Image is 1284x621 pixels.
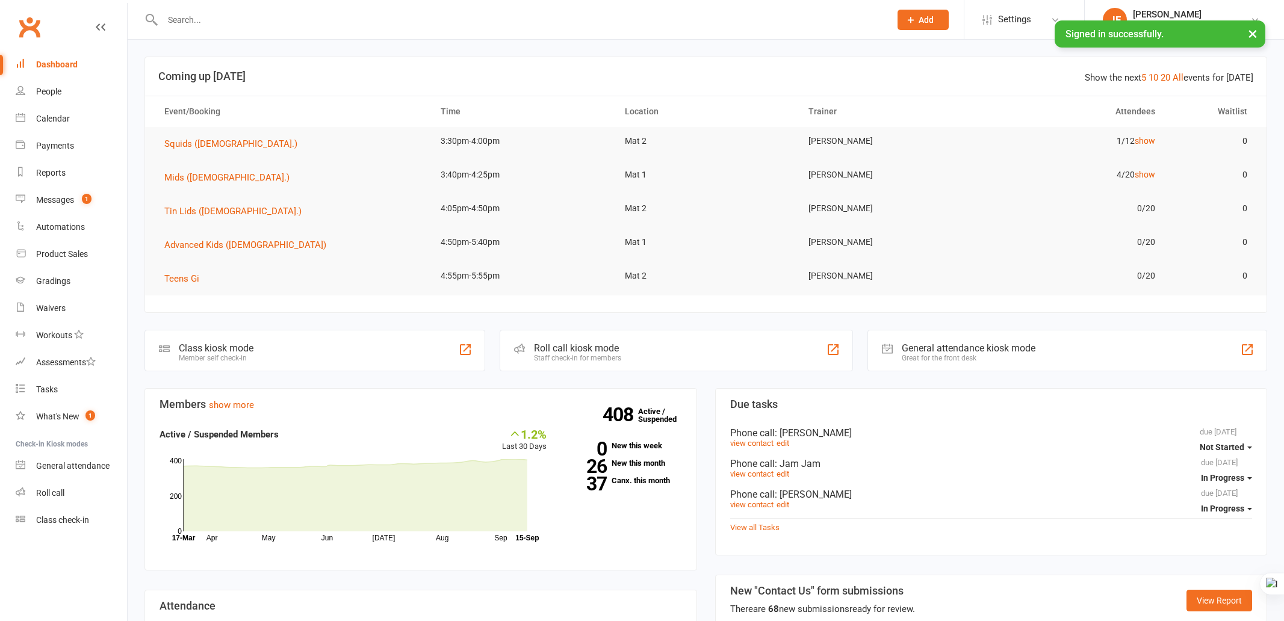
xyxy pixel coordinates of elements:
[430,262,614,290] td: 4:55pm-5:55pm
[160,600,682,612] h3: Attendance
[565,477,681,484] a: 37Canx. this month
[1166,194,1258,223] td: 0
[730,523,780,532] a: View all Tasks
[614,194,798,223] td: Mat 2
[164,204,310,218] button: Tin Lids ([DEMOGRAPHIC_DATA].)
[36,87,61,96] div: People
[614,228,798,256] td: Mat 1
[898,10,949,30] button: Add
[614,161,798,189] td: Mat 1
[36,461,110,471] div: General attendance
[36,60,78,69] div: Dashboard
[1186,590,1252,611] a: View Report
[16,187,127,214] a: Messages 1
[16,322,127,349] a: Workouts
[159,11,882,28] input: Search...
[1200,436,1252,458] button: Not Started
[1141,72,1146,83] a: 5
[730,398,1253,410] h3: Due tasks
[982,262,1166,290] td: 0/20
[534,354,621,362] div: Staff check-in for members
[1133,20,1250,31] div: LOCALS JIU JITSU MAROUBRA
[82,194,91,204] span: 1
[730,469,774,478] a: view contact
[565,475,607,493] strong: 37
[1149,72,1158,83] a: 10
[565,459,681,467] a: 26New this month
[16,376,127,403] a: Tasks
[164,172,290,183] span: Mids ([DEMOGRAPHIC_DATA].)
[36,195,74,205] div: Messages
[565,440,607,458] strong: 0
[982,194,1166,223] td: 0/20
[614,96,798,127] th: Location
[164,238,335,252] button: Advanced Kids ([DEMOGRAPHIC_DATA])
[209,400,254,410] a: show more
[1135,170,1155,179] a: show
[565,442,681,450] a: 0New this week
[36,385,58,394] div: Tasks
[36,330,72,340] div: Workouts
[730,500,774,509] a: view contact
[16,105,127,132] a: Calendar
[1201,504,1244,513] span: In Progress
[16,403,127,430] a: What's New1
[775,489,852,500] span: : [PERSON_NAME]
[1103,8,1127,32] div: JF
[798,228,982,256] td: [PERSON_NAME]
[164,239,326,250] span: Advanced Kids ([DEMOGRAPHIC_DATA])
[1200,442,1244,452] span: Not Started
[798,194,982,223] td: [PERSON_NAME]
[16,480,127,507] a: Roll call
[614,127,798,155] td: Mat 2
[614,262,798,290] td: Mat 2
[638,398,691,432] a: 408Active / Suspended
[16,241,127,268] a: Product Sales
[36,249,88,259] div: Product Sales
[565,457,607,475] strong: 26
[1201,467,1252,489] button: In Progress
[164,138,297,149] span: Squids ([DEMOGRAPHIC_DATA].)
[164,271,208,286] button: Teens Gi
[158,70,1253,82] h3: Coming up [DATE]
[36,141,74,150] div: Payments
[16,51,127,78] a: Dashboard
[430,194,614,223] td: 4:05pm-4:50pm
[16,453,127,480] a: General attendance kiosk mode
[1166,228,1258,256] td: 0
[777,439,789,448] a: edit
[14,12,45,42] a: Clubworx
[502,427,547,453] div: Last 30 Days
[1201,473,1244,483] span: In Progress
[730,427,1253,439] div: Phone call
[36,222,85,232] div: Automations
[16,295,127,322] a: Waivers
[16,507,127,534] a: Class kiosk mode
[1166,262,1258,290] td: 0
[982,96,1166,127] th: Attendees
[36,488,64,498] div: Roll call
[1242,20,1264,46] button: ×
[730,439,774,448] a: view contact
[798,262,982,290] td: [PERSON_NAME]
[777,469,789,478] a: edit
[36,276,70,286] div: Gradings
[36,515,89,525] div: Class check-in
[430,96,614,127] th: Time
[1173,72,1183,83] a: All
[798,96,982,127] th: Trainer
[1135,136,1155,146] a: show
[919,15,934,25] span: Add
[179,342,253,354] div: Class kiosk mode
[902,354,1035,362] div: Great for the front desk
[430,127,614,155] td: 3:30pm-4:00pm
[1201,498,1252,519] button: In Progress
[430,228,614,256] td: 4:50pm-5:40pm
[16,214,127,241] a: Automations
[154,96,430,127] th: Event/Booking
[730,458,1253,469] div: Phone call
[16,159,127,187] a: Reports
[730,489,1253,500] div: Phone call
[16,268,127,295] a: Gradings
[1065,28,1164,40] span: Signed in successfully.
